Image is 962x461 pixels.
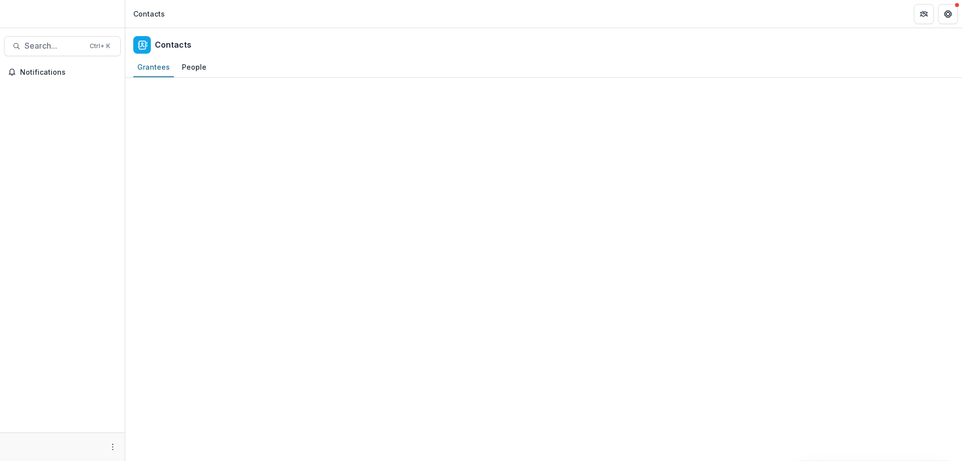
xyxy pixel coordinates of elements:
button: Partners [914,4,934,24]
div: Contacts [133,9,165,19]
a: Grantees [133,58,174,77]
a: People [178,58,210,77]
h2: Contacts [155,40,191,50]
button: More [107,441,119,453]
nav: breadcrumb [129,7,169,21]
span: Search... [25,41,84,51]
button: Search... [4,36,121,56]
button: Get Help [938,4,958,24]
div: Ctrl + K [88,41,112,52]
div: People [178,60,210,74]
button: Notifications [4,64,121,80]
span: Notifications [20,68,117,77]
div: Grantees [133,60,174,74]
